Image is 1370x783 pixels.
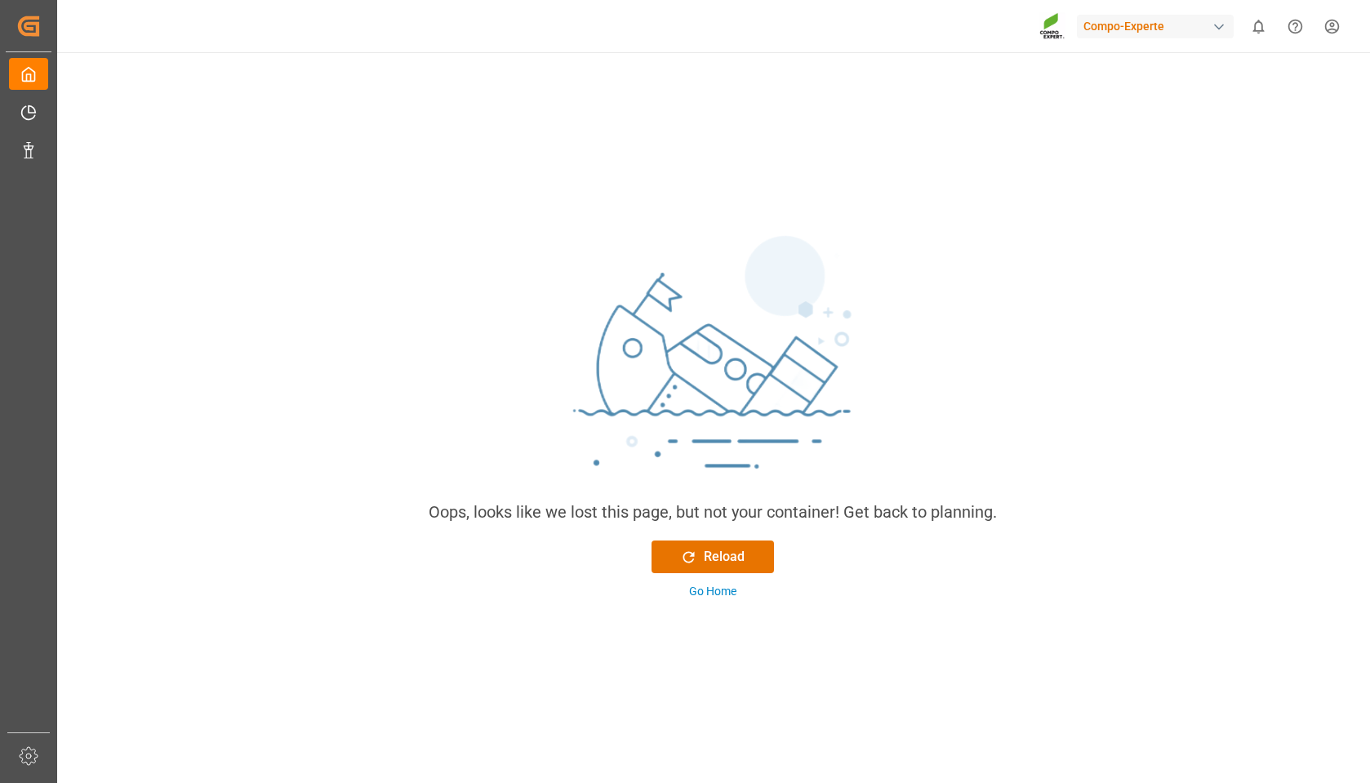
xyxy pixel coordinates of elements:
[652,583,774,600] button: Go Home
[1277,8,1314,45] button: Hilfecenter
[468,229,958,500] img: sinking_ship.png
[652,541,774,573] button: Reload
[680,547,745,567] div: Reload
[429,500,997,524] div: Oops, looks like we lost this page, but not your container! Get back to planning.
[1039,12,1065,41] img: Screenshot%202023-09-29%20at%2010.02.21.png_1712312052.png
[1077,11,1240,42] button: Compo-Experte
[1083,20,1164,33] font: Compo-Experte
[689,583,736,600] div: Go Home
[1240,8,1277,45] button: 0 neue Benachrichtigungen anzeigen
